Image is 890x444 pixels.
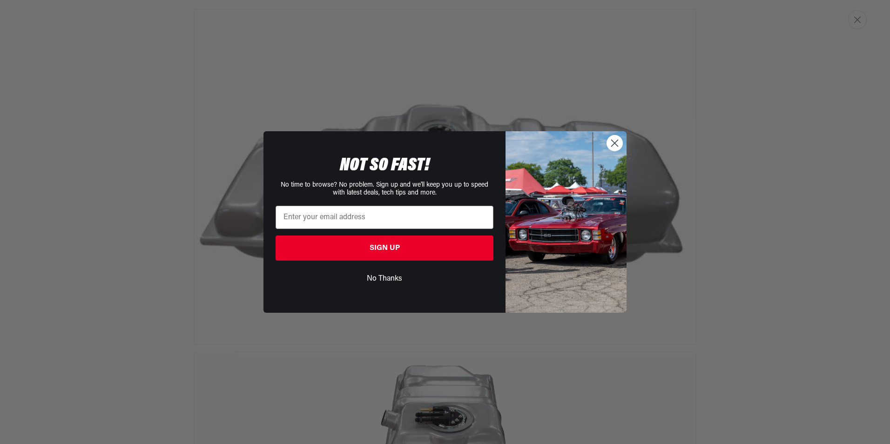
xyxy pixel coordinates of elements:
[276,270,493,288] button: No Thanks
[281,182,488,196] span: No time to browse? No problem. Sign up and we'll keep you up to speed with latest deals, tech tip...
[276,235,493,261] button: SIGN UP
[276,206,493,229] input: Enter your email address
[340,156,430,175] span: NOT SO FAST!
[506,131,627,313] img: 85cdd541-2605-488b-b08c-a5ee7b438a35.jpeg
[607,135,623,151] button: Close dialog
